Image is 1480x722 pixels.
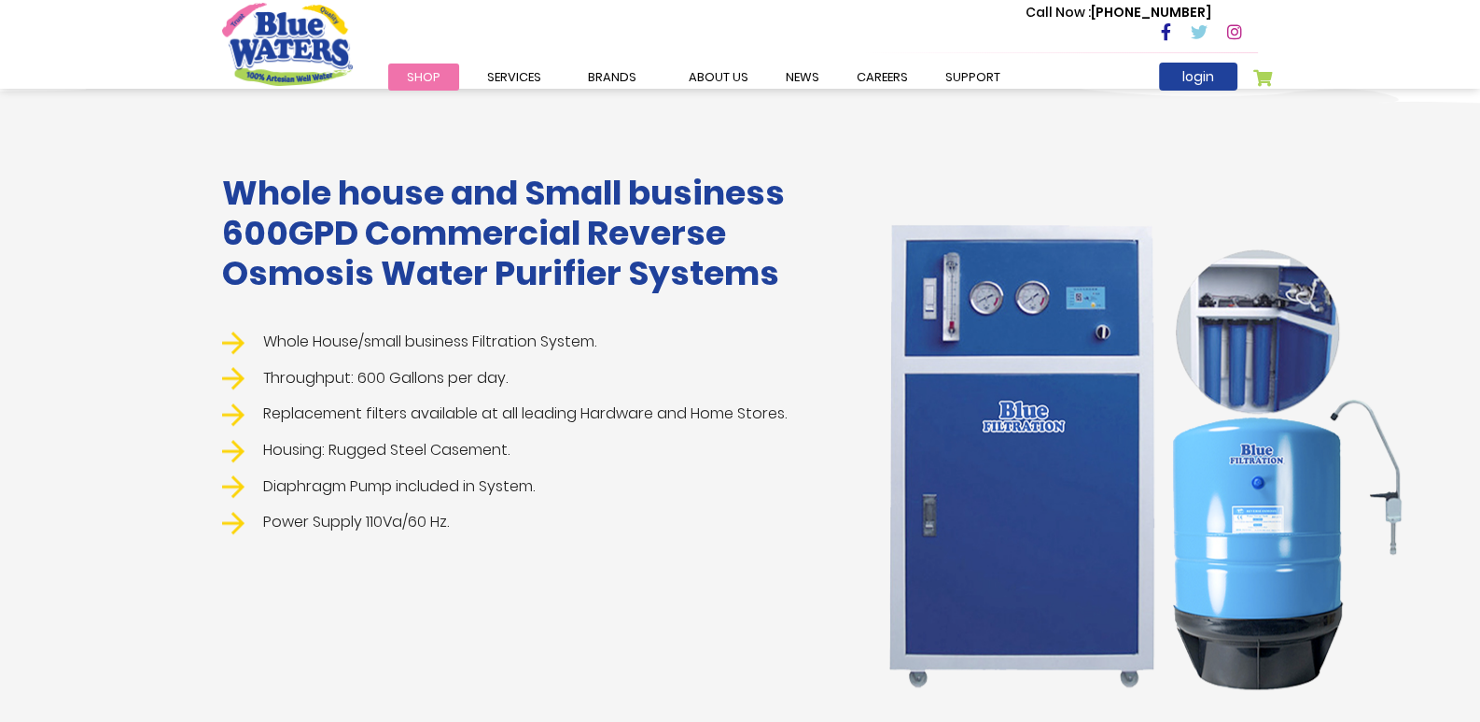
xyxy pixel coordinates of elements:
li: Throughput: 600 Gallons per day. [222,367,832,390]
span: Services [487,68,541,86]
span: Brands [588,68,636,86]
span: Call Now : [1026,3,1091,21]
li: Replacement filters available at all leading Hardware and Home Stores. [222,403,832,426]
span: Shop [407,68,440,86]
li: Whole House/small business Filtration System. [222,331,832,354]
a: support [927,64,1019,91]
a: News [767,64,838,91]
a: careers [838,64,927,91]
a: about us [670,64,767,91]
img: filtration2.png [860,192,1420,708]
p: [PHONE_NUMBER] [1026,3,1211,22]
li: Housing: Rugged Steel Casement. [222,439,832,462]
li: Power Supply 110Va/60 Hz. [222,511,832,534]
h1: Whole house and Small business 600GPD Commercial Reverse Osmosis Water Purifier Systems [222,173,832,294]
a: login [1159,63,1237,91]
a: store logo [222,3,353,85]
li: Diaphragm Pump included in System. [222,475,832,499]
